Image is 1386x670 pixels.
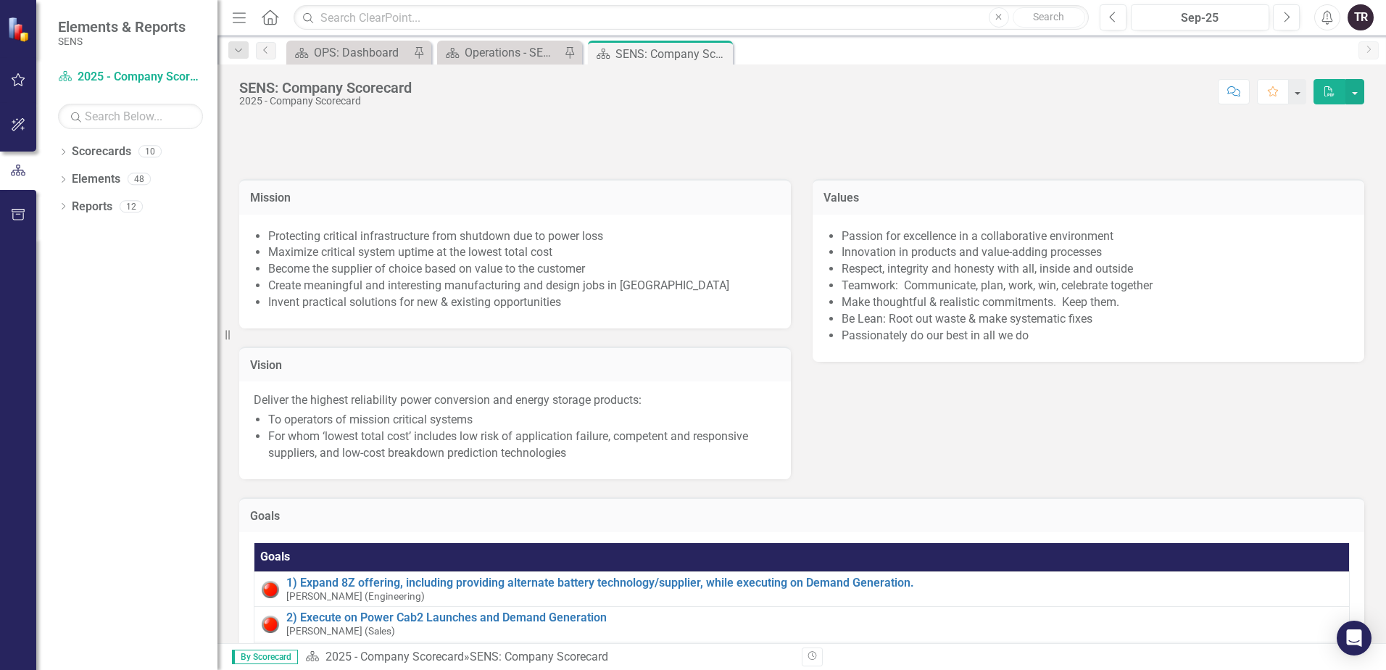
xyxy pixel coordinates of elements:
p: Deliver the highest reliability power conversion and energy storage products: [254,392,776,409]
a: Reports [72,199,112,215]
div: SENS: Company Scorecard [615,45,729,63]
small: SENS [58,36,186,47]
li: Passion for excellence in a collaborative environment [842,228,1350,245]
small: [PERSON_NAME] (Sales) [286,626,395,637]
a: Elements [72,171,120,188]
li: Protecting critical infrastructure from shutdown due to power loss [268,228,776,245]
div: Operations - SENS Only Metrics [465,44,560,62]
div: » [305,649,791,666]
button: TR [1348,4,1374,30]
div: 48 [128,173,151,186]
li: Maximize critical system uptime at the lowest total cost [268,244,776,261]
h3: Goals [250,510,1353,523]
div: OPS: Dashboard [314,44,410,62]
li: Passionately do our best in all we do [842,328,1350,344]
h3: Mission [250,191,780,204]
li: Become the supplier of choice based on value to the customer [268,261,776,278]
div: Open Intercom Messenger [1337,621,1372,655]
h3: Values [823,191,1353,204]
a: 2025 - Company Scorecard [58,69,203,86]
div: SENS: Company Scorecard [470,650,608,663]
div: SENS: Company Scorecard [239,80,412,96]
input: Search Below... [58,104,203,129]
span: Elements & Reports [58,18,186,36]
button: Search [1013,7,1085,28]
input: Search ClearPoint... [294,5,1089,30]
div: Sep-25 [1136,9,1264,27]
li: Be Lean: Root out waste & make systematic fixes [842,311,1350,328]
a: 2025 - Company Scorecard [325,650,464,663]
li: Innovation in products and value-adding processes [842,244,1350,261]
a: 1) Expand 8Z offering, including providing alternate battery technology/supplier, while executing... [286,576,1342,590]
img: Red: Critical Issues/Off-Track [262,616,279,633]
div: 2025 - Company Scorecard [239,96,412,107]
li: To operators of mission critical systems [268,412,776,429]
img: Red: Critical Issues/Off-Track [262,581,279,598]
li: Respect, integrity and honesty with all, inside and outside [842,261,1350,278]
li: Create meaningful and interesting manufacturing and design jobs in [GEOGRAPHIC_DATA] [268,278,776,294]
li: Make thoughtful & realistic commitments. Keep them. [842,294,1350,311]
small: [PERSON_NAME] (Engineering) [286,591,425,602]
span: Search [1033,11,1064,22]
span: By Scorecard [232,650,298,664]
a: OPS: Dashboard [290,44,410,62]
li: Invent practical solutions for new & existing opportunities [268,294,776,311]
button: Sep-25 [1131,4,1269,30]
li: For whom ‘lowest total cost’ includes low risk of application failure, competent and responsive s... [268,429,776,462]
li: Teamwork: Communicate, plan, work, win, celebrate together [842,278,1350,294]
a: 2) Execute on Power Cab2 Launches and Demand Generation [286,611,1342,624]
h3: Vision [250,359,780,372]
div: 12 [120,200,143,212]
img: ClearPoint Strategy [7,17,33,42]
div: 10 [138,146,162,158]
a: Scorecards [72,144,131,160]
a: Operations - SENS Only Metrics [441,44,560,62]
